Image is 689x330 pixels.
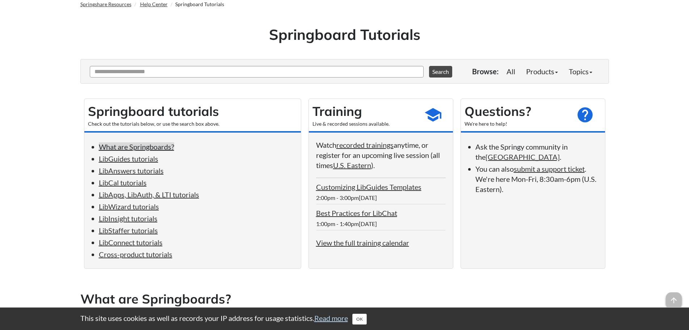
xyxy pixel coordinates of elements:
a: Cross-product tutorials [99,250,172,259]
a: LibStaffer tutorials [99,226,158,235]
a: Springshare Resources [80,1,131,7]
a: Products [521,64,563,79]
li: You can also . We're here Mon-Fri, 8:30am-6pm (U.S. Eastern). [475,164,598,194]
a: LibWizard tutorials [99,202,159,211]
a: Topics [563,64,598,79]
button: Close [352,314,367,325]
div: This site uses cookies as well as records your IP address for usage statistics. [73,313,616,325]
h2: Training [312,103,417,120]
a: Help Center [140,1,168,7]
h2: Springboard tutorials [88,103,297,120]
a: U.S. Eastern [333,161,371,170]
span: 1:00pm - 1:40pm[DATE] [316,220,377,227]
span: help [576,106,594,124]
p: Browse: [472,66,499,76]
a: arrow_upward [666,293,682,302]
a: Read more [314,314,348,322]
span: arrow_upward [666,292,682,308]
a: All [501,64,521,79]
a: LibInsight tutorials [99,214,157,223]
a: Customizing LibGuides Templates [316,183,421,191]
a: View the full training calendar [316,238,409,247]
a: LibApps, LibAuth, & LTI tutorials [99,190,199,199]
div: Live & recorded sessions available. [312,120,417,128]
a: Best Practices for LibChat [316,209,397,217]
div: We're here to help! [465,120,569,128]
span: 2:00pm - 3:00pm[DATE] [316,194,377,201]
div: Check out the tutorials below, or use the search box above. [88,120,297,128]
a: LibGuides tutorials [99,154,158,163]
li: Springboard Tutorials [169,1,224,8]
a: LibAnswers tutorials [99,166,164,175]
a: submit a support ticket [514,164,585,173]
span: school [424,106,442,124]
a: LibConnect tutorials [99,238,163,247]
a: [GEOGRAPHIC_DATA] [486,153,560,161]
h2: Questions? [465,103,569,120]
a: What are Springboards? [99,142,174,151]
a: LibCal tutorials [99,178,147,187]
h2: What are Springboards? [80,290,609,308]
p: Watch anytime, or register for an upcoming live session (all times ). [316,140,446,170]
button: Search [429,66,452,78]
a: recorded trainings [336,141,394,149]
li: Ask the Springy community in the . [475,142,598,162]
h1: Springboard Tutorials [86,24,604,45]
